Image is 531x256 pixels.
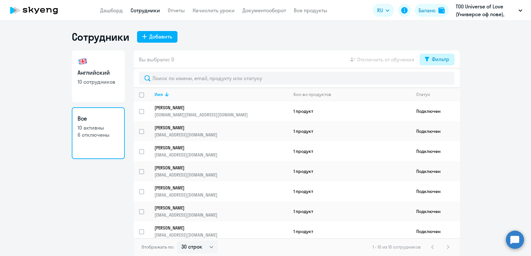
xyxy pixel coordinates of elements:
span: 1 - 10 из 10 сотрудников [373,244,421,250]
p: 10 сотрудников [78,78,119,85]
p: 10 активны [78,124,119,131]
p: [PERSON_NAME] [154,125,279,131]
a: [PERSON_NAME][DOMAIN_NAME][EMAIL_ADDRESS][DOMAIN_NAME] [154,105,288,118]
td: Подключен [411,101,460,121]
a: Сотрудники [131,7,160,14]
td: Подключен [411,121,460,141]
a: Все продукты [294,7,327,14]
p: [PERSON_NAME] [154,205,279,211]
td: Подключен [411,141,460,161]
td: 1 продукт [288,101,411,121]
a: [PERSON_NAME][EMAIL_ADDRESS][DOMAIN_NAME] [154,165,288,178]
h3: Все [78,114,119,123]
p: [DOMAIN_NAME][EMAIL_ADDRESS][DOMAIN_NAME] [154,112,288,118]
span: RU [377,6,383,14]
a: Дашборд [100,7,123,14]
a: [PERSON_NAME][EMAIL_ADDRESS][DOMAIN_NAME] [154,205,288,218]
span: Вы выбрали: 0 [139,56,174,63]
div: Кол-во продуктов [293,91,411,97]
div: Добавить [149,33,172,40]
div: Статус [416,91,459,97]
a: [PERSON_NAME][EMAIL_ADDRESS][DOMAIN_NAME] [154,185,288,198]
div: Имя [154,91,163,97]
a: Документооборот [242,7,286,14]
a: Английский10 сотрудников [72,50,125,102]
p: [EMAIL_ADDRESS][DOMAIN_NAME] [154,212,288,218]
a: [PERSON_NAME][EMAIL_ADDRESS][DOMAIN_NAME] [154,125,288,138]
h1: Сотрудники [72,30,129,43]
p: [EMAIL_ADDRESS][DOMAIN_NAME] [154,232,288,238]
button: RU [373,4,394,17]
p: [PERSON_NAME] [154,145,279,151]
div: Фильтр [432,55,449,63]
p: [PERSON_NAME] [154,225,279,231]
div: Имя [154,91,288,97]
td: Подключен [411,181,460,201]
h3: Английский [78,69,119,77]
td: Подключен [411,221,460,241]
div: Статус [416,91,430,97]
p: [EMAIL_ADDRESS][DOMAIN_NAME] [154,152,288,158]
p: [EMAIL_ADDRESS][DOMAIN_NAME] [154,192,288,198]
a: Отчеты [168,7,185,14]
div: Баланс [419,6,436,14]
p: ТОО Universe of Love (Универсе оф лове), Предоплата [456,3,516,18]
p: [PERSON_NAME] [154,165,279,171]
td: 1 продукт [288,221,411,241]
p: [EMAIL_ADDRESS][DOMAIN_NAME] [154,132,288,138]
a: [PERSON_NAME][EMAIL_ADDRESS][DOMAIN_NAME] [154,145,288,158]
td: 1 продукт [288,161,411,181]
button: ТОО Universe of Love (Универсе оф лове), Предоплата [452,3,526,18]
a: Все10 активны6 отключены [72,107,125,159]
button: Фильтр [419,54,454,65]
a: Начислить уроки [193,7,235,14]
input: Поиск по имени, email, продукту или статусу [139,72,454,85]
td: Подключен [411,161,460,181]
span: Отображать по: [142,244,174,250]
img: balance [438,7,445,14]
td: 1 продукт [288,141,411,161]
a: [PERSON_NAME][EMAIL_ADDRESS][DOMAIN_NAME] [154,225,288,238]
p: [EMAIL_ADDRESS][DOMAIN_NAME] [154,172,288,178]
p: [PERSON_NAME] [154,105,279,111]
button: Балансbalance [415,4,449,17]
td: 1 продукт [288,201,411,221]
p: 6 отключены [78,131,119,138]
img: english [78,56,88,67]
td: 1 продукт [288,181,411,201]
td: 1 продукт [288,121,411,141]
p: [PERSON_NAME] [154,185,279,191]
button: Добавить [137,31,177,43]
div: Кол-во продуктов [293,91,331,97]
td: Подключен [411,201,460,221]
